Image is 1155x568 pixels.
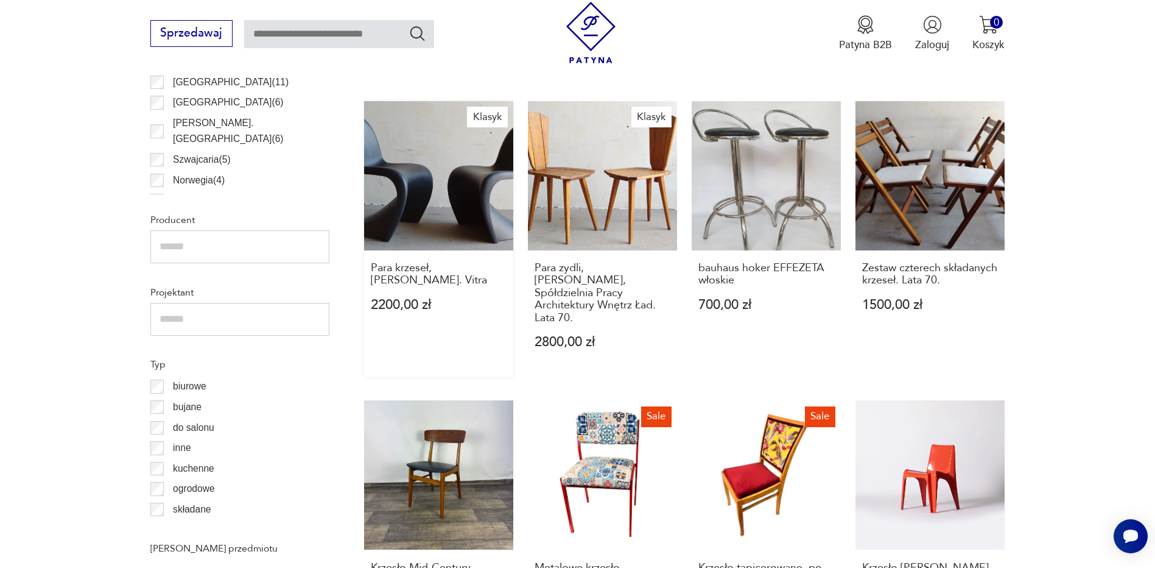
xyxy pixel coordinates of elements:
[698,299,834,311] p: 700,00 zł
[923,15,942,34] img: Ikonka użytkownika
[173,74,289,90] p: [GEOGRAPHIC_DATA] ( 11 )
[409,24,426,42] button: Szukaj
[915,15,949,52] button: Zaloguj
[698,262,834,287] h3: bauhaus hoker EFFEZETA włoskie
[173,399,202,415] p: bujane
[173,378,206,394] p: biurowe
[371,262,507,287] h3: Para krzeseł, [PERSON_NAME]. Vitra
[173,94,283,110] p: [GEOGRAPHIC_DATA] ( 6 )
[173,461,214,477] p: kuchenne
[915,38,949,52] p: Zaloguj
[173,440,191,456] p: inne
[990,16,1003,29] div: 0
[150,29,233,39] a: Sprzedawaj
[173,193,223,208] p: Rumunia ( 3 )
[855,101,1005,377] a: Zestaw czterech składanych krzeseł. Lata 70.Zestaw czterech składanych krzeseł. Lata 70.1500,00 zł
[862,262,998,287] h3: Zestaw czterech składanych krzeseł. Lata 70.
[173,152,231,168] p: Szwajcaria ( 5 )
[173,522,203,538] p: taboret
[972,15,1005,52] button: 0Koszyk
[1114,519,1148,553] iframe: Smartsupp widget button
[535,262,670,324] h3: Para zydli, [PERSON_NAME], Spółdzielnia Pracy Architektury Wnętrz Ład. Lata 70.
[862,299,998,311] p: 1500,00 zł
[173,172,225,188] p: Norwegia ( 4 )
[528,101,677,377] a: KlasykPara zydli, F. Aplewicz, Spółdzielnia Pracy Architektury Wnętrz Ład. Lata 70.Para zydli, [P...
[535,336,670,349] p: 2800,00 zł
[972,38,1005,52] p: Koszyk
[173,115,329,147] p: [PERSON_NAME]. [GEOGRAPHIC_DATA] ( 6 )
[150,541,329,556] p: [PERSON_NAME] przedmiotu
[839,15,892,52] button: Patyna B2B
[371,299,507,311] p: 2200,00 zł
[173,502,211,517] p: składane
[839,15,892,52] a: Ikona medaluPatyna B2B
[173,420,214,436] p: do salonu
[692,101,841,377] a: bauhaus hoker EFFEZETA włoskiebauhaus hoker EFFEZETA włoskie700,00 zł
[364,101,513,377] a: KlasykPara krzeseł, Verner Panton. VitraPara krzeseł, [PERSON_NAME]. Vitra2200,00 zł
[150,20,233,47] button: Sprzedawaj
[150,285,329,300] p: Projektant
[839,38,892,52] p: Patyna B2B
[150,357,329,372] p: Typ
[560,2,622,63] img: Patyna - sklep z meblami i dekoracjami vintage
[173,481,215,497] p: ogrodowe
[856,15,875,34] img: Ikona medalu
[979,15,998,34] img: Ikona koszyka
[150,212,329,228] p: Producent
